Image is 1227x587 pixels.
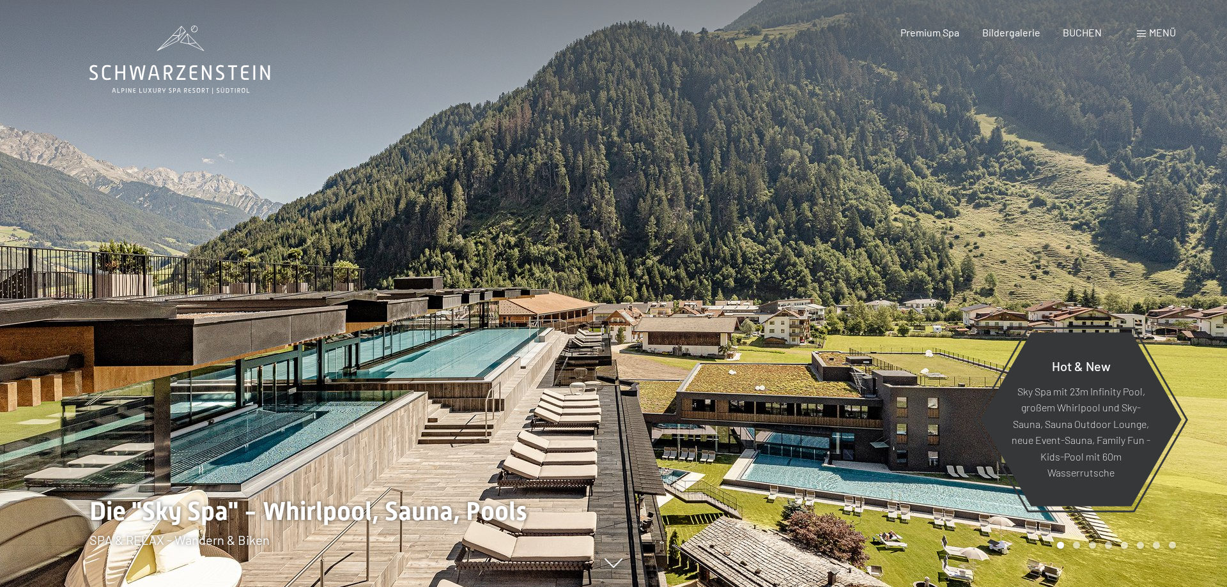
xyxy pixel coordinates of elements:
a: Bildergalerie [982,26,1040,38]
div: Carousel Page 5 [1121,542,1128,549]
div: Carousel Page 4 [1105,542,1112,549]
span: Menü [1149,26,1176,38]
div: Carousel Page 8 [1169,542,1176,549]
a: Premium Spa [900,26,959,38]
a: BUCHEN [1063,26,1102,38]
div: Carousel Page 3 [1089,542,1096,549]
div: Carousel Page 6 [1137,542,1144,549]
p: Sky Spa mit 23m Infinity Pool, großem Whirlpool und Sky-Sauna, Sauna Outdoor Lounge, neue Event-S... [1012,383,1150,481]
div: Carousel Page 7 [1153,542,1160,549]
span: Hot & New [1052,358,1111,373]
div: Carousel Page 2 [1073,542,1080,549]
div: Carousel Page 1 (Current Slide) [1057,542,1064,549]
div: Carousel Pagination [1053,542,1176,549]
a: Hot & New Sky Spa mit 23m Infinity Pool, großem Whirlpool und Sky-Sauna, Sauna Outdoor Lounge, ne... [980,332,1182,507]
